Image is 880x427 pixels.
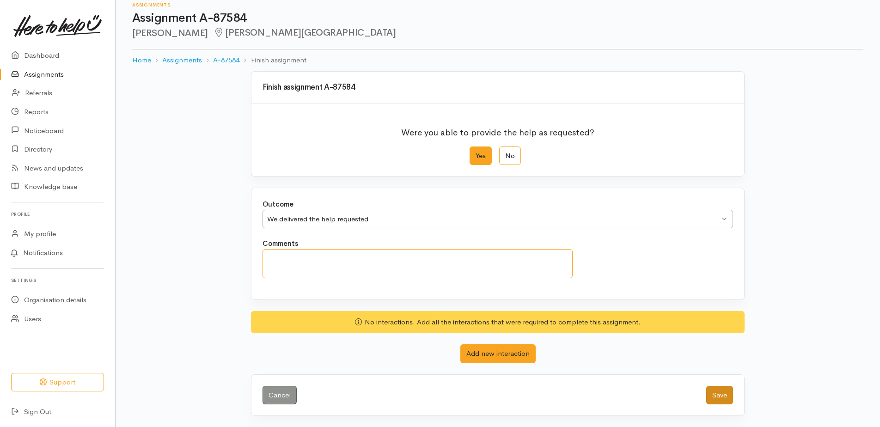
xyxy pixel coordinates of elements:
a: Assignments [162,55,202,66]
button: Support [11,373,104,392]
span: [PERSON_NAME][GEOGRAPHIC_DATA] [214,27,396,38]
button: Save [706,386,733,405]
a: A-87584 [213,55,239,66]
label: Comments [263,238,298,249]
label: Yes [470,146,492,165]
label: Outcome [263,199,293,210]
nav: breadcrumb [132,49,863,71]
h6: Assignments [132,2,863,7]
h1: Assignment A-87584 [132,12,863,25]
li: Finish assignment [239,55,306,66]
h6: Profile [11,208,104,220]
a: Cancel [263,386,297,405]
h2: [PERSON_NAME] [132,28,863,38]
a: Home [132,55,151,66]
button: Add new interaction [460,344,536,363]
h3: Finish assignment A-87584 [263,83,733,92]
div: We delivered the help requested [267,214,720,225]
p: Were you able to provide the help as requested? [401,121,594,139]
h6: Settings [11,274,104,287]
div: No interactions. Add all the interactions that were required to complete this assignment. [251,311,745,334]
label: No [499,146,521,165]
